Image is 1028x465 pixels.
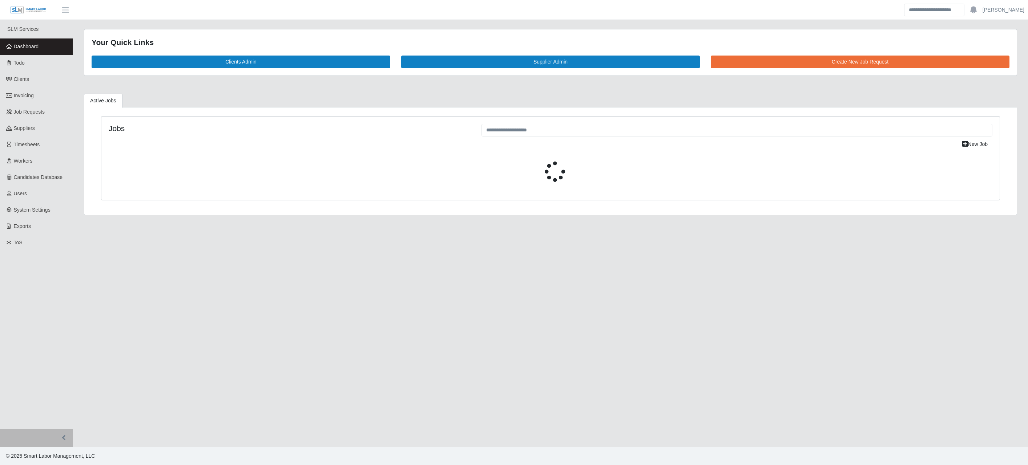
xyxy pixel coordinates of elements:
span: Clients [14,76,29,82]
span: System Settings [14,207,51,213]
a: Clients Admin [92,56,390,68]
a: New Job [958,138,992,151]
span: Todo [14,60,25,66]
a: Create New Job Request [711,56,1009,68]
span: ToS [14,240,23,245]
span: Candidates Database [14,174,63,180]
h4: Jobs [109,124,471,133]
span: Users [14,191,27,196]
span: SLM Services [7,26,39,32]
span: © 2025 Smart Labor Management, LLC [6,453,95,459]
a: Supplier Admin [401,56,700,68]
img: SLM Logo [10,6,47,14]
a: [PERSON_NAME] [983,6,1024,14]
span: Job Requests [14,109,45,115]
input: Search [904,4,964,16]
span: Invoicing [14,93,34,98]
span: Timesheets [14,142,40,147]
a: Active Jobs [84,94,122,108]
span: Workers [14,158,33,164]
span: Dashboard [14,44,39,49]
div: Your Quick Links [92,37,1009,48]
span: Exports [14,223,31,229]
span: Suppliers [14,125,35,131]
